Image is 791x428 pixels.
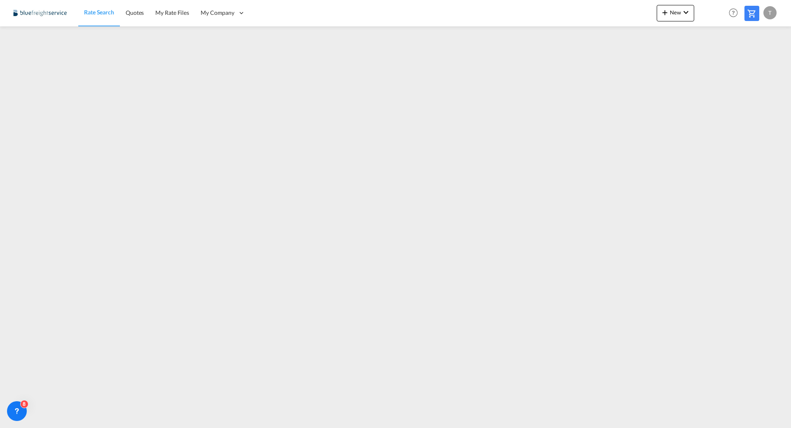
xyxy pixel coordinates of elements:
[12,4,68,22] img: 9097ab40c0d911ee81d80fb7ec8da167.JPG
[763,6,777,19] div: T
[657,5,694,21] button: icon-plus 400-fgNewicon-chevron-down
[660,9,691,16] span: New
[681,7,691,17] md-icon: icon-chevron-down
[155,9,189,16] span: My Rate Files
[201,9,234,17] span: My Company
[726,6,744,21] div: Help
[84,9,114,16] span: Rate Search
[660,7,670,17] md-icon: icon-plus 400-fg
[726,6,740,20] span: Help
[126,9,144,16] span: Quotes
